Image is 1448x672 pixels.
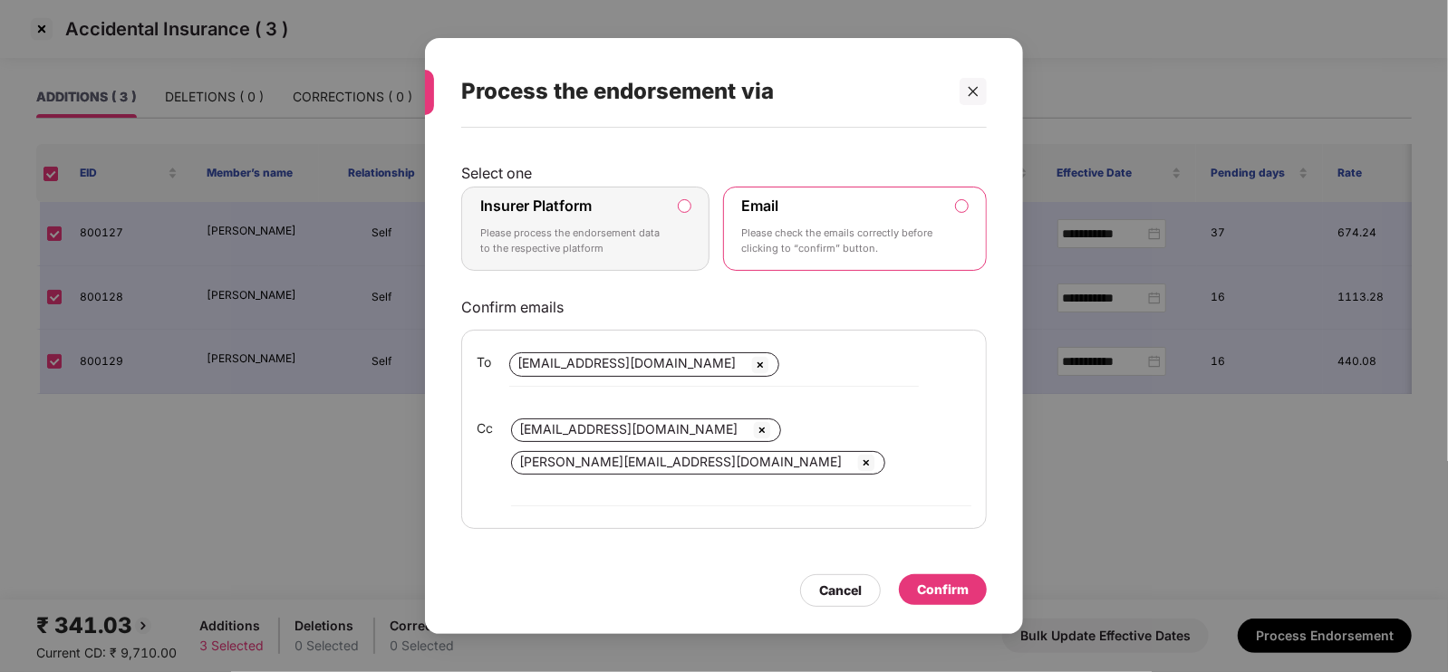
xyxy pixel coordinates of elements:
[742,226,943,257] p: Please check the emails correctly before clicking to “confirm” button.
[461,164,987,182] p: Select one
[749,354,771,376] img: svg+xml;base64,PHN2ZyBpZD0iQ3Jvc3MtMzJ4MzIiIHhtbG5zPSJodHRwOi8vd3d3LnczLm9yZy8yMDAwL3N2ZyIgd2lkdG...
[956,200,968,212] input: EmailPlease check the emails correctly before clicking to “confirm” button.
[517,355,736,370] span: [EMAIL_ADDRESS][DOMAIN_NAME]
[480,226,665,257] p: Please process the endorsement data to the respective platform
[461,56,943,127] div: Process the endorsement via
[477,418,493,438] span: Cc
[679,200,690,212] input: Insurer PlatformPlease process the endorsement data to the respective platform
[480,197,592,215] label: Insurer Platform
[461,298,987,316] p: Confirm emails
[742,197,779,215] label: Email
[819,581,862,600] div: Cancel
[917,580,969,600] div: Confirm
[855,452,877,474] img: svg+xml;base64,PHN2ZyBpZD0iQ3Jvc3MtMzJ4MzIiIHhtbG5zPSJodHRwOi8vd3d3LnczLm9yZy8yMDAwL3N2ZyIgd2lkdG...
[519,421,738,437] span: [EMAIL_ADDRESS][DOMAIN_NAME]
[967,85,980,98] span: close
[751,419,773,441] img: svg+xml;base64,PHN2ZyBpZD0iQ3Jvc3MtMzJ4MzIiIHhtbG5zPSJodHRwOi8vd3d3LnczLm9yZy8yMDAwL3N2ZyIgd2lkdG...
[519,454,842,469] span: [PERSON_NAME][EMAIL_ADDRESS][DOMAIN_NAME]
[477,352,491,372] span: To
